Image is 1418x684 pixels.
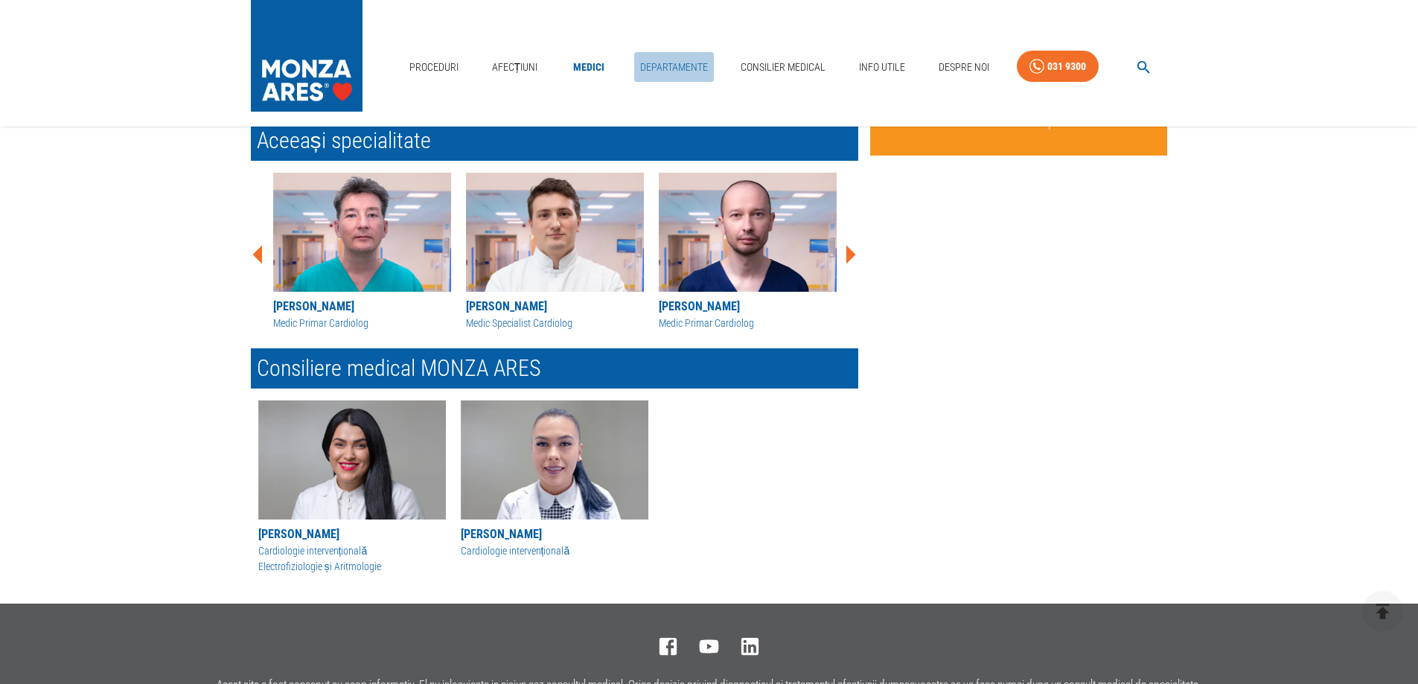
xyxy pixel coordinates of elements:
img: Roxana Giurgiu [258,400,446,520]
div: [PERSON_NAME] [258,525,446,543]
a: Medici [565,52,613,83]
a: [PERSON_NAME]Medic Primar Cardiolog [273,173,451,331]
div: Medic Primar Cardiolog [273,316,451,331]
p: Cardiologie intervențională [258,543,446,559]
div: [PERSON_NAME] [466,298,644,316]
div: Medic Primar Cardiolog [659,316,837,331]
a: Consilier Medical [735,52,831,83]
img: Dr. Horia Iuga [659,173,837,292]
div: [PERSON_NAME] [273,298,451,316]
a: [PERSON_NAME]Medic Primar Cardiolog [659,173,837,331]
a: Despre Noi [933,52,995,83]
div: [PERSON_NAME] [461,525,648,543]
a: [PERSON_NAME]Medic Specialist Cardiolog [466,173,644,331]
a: Info Utile [853,52,911,83]
button: [PERSON_NAME]Cardiologie intervenționalăElectrofiziologie și Aritmologie [258,400,446,575]
button: [PERSON_NAME]Cardiologie intervențională [461,400,648,559]
a: 031 9300 [1017,51,1099,83]
a: Afecțiuni [486,52,544,83]
img: Alexandra Giurgiu [461,400,648,520]
div: [PERSON_NAME] [659,298,837,316]
a: Proceduri [403,52,464,83]
div: 031 9300 [1047,57,1086,76]
img: Dr. Mihai Cocoi [466,173,644,292]
h2: Consiliere medical MONZA ARES [251,348,858,389]
a: Departamente [634,52,714,83]
button: delete [1362,591,1403,632]
div: Medic Specialist Cardiolog [466,316,644,331]
p: Cardiologie intervențională [461,543,648,559]
p: Electrofiziologie și Aritmologie [258,559,446,575]
img: Dr. Radu Hagiu [273,173,451,292]
h2: Aceeași specialitate [251,121,858,161]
